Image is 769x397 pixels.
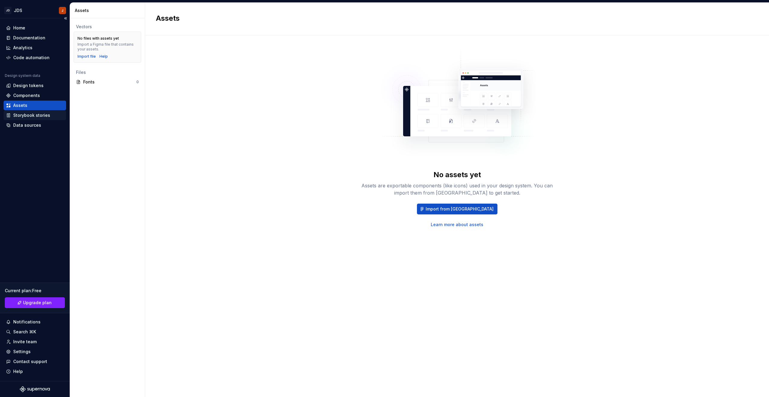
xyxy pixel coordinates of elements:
div: Settings [13,349,31,355]
a: Design tokens [4,81,66,90]
a: Home [4,23,66,33]
div: No files with assets yet [78,36,119,41]
div: Data sources [13,122,41,128]
div: Invite team [13,339,37,345]
button: JDJDSJ [1,4,68,17]
div: Help [13,368,23,374]
h2: Assets [156,14,751,23]
a: Analytics [4,43,66,53]
div: Fonts [83,79,136,85]
div: Files [76,69,139,75]
div: Home [13,25,25,31]
span: Import from [GEOGRAPHIC_DATA] [426,206,494,212]
a: Learn more about assets [431,222,483,228]
div: Code automation [13,55,50,61]
a: Fonts0 [74,77,141,87]
button: Notifications [4,317,66,327]
button: Collapse sidebar [61,14,70,23]
div: Assets [13,102,27,108]
button: Contact support [4,357,66,366]
div: Components [13,92,40,98]
div: Notifications [13,319,41,325]
button: Import from [GEOGRAPHIC_DATA] [417,204,497,214]
div: Search ⌘K [13,329,36,335]
div: Vectors [76,24,139,30]
button: Import file [78,54,96,59]
a: Settings [4,347,66,356]
div: J [62,8,63,13]
div: JD [4,7,11,14]
a: Components [4,91,66,100]
div: Assets [75,8,142,14]
div: Design system data [5,73,40,78]
a: Invite team [4,337,66,347]
div: Contact support [13,359,47,365]
a: Code automation [4,53,66,62]
button: Search ⌘K [4,327,66,337]
div: Documentation [13,35,45,41]
button: Help [4,367,66,376]
svg: Supernova Logo [20,386,50,392]
div: No assets yet [433,170,481,180]
span: Upgrade plan [23,300,52,306]
a: Documentation [4,33,66,43]
a: Data sources [4,120,66,130]
a: Help [99,54,108,59]
div: JDS [14,8,22,14]
div: Import a Figma file that contains your assets. [78,42,137,52]
div: Analytics [13,45,32,51]
div: Storybook stories [13,112,50,118]
a: Assets [4,101,66,110]
a: Storybook stories [4,111,66,120]
div: 0 [136,80,139,84]
div: Current plan : Free [5,288,65,294]
div: Design tokens [13,83,44,89]
a: Upgrade plan [5,297,65,308]
div: Assets are exportable components (like icons) used in your design system. You can import them fro... [361,182,553,196]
